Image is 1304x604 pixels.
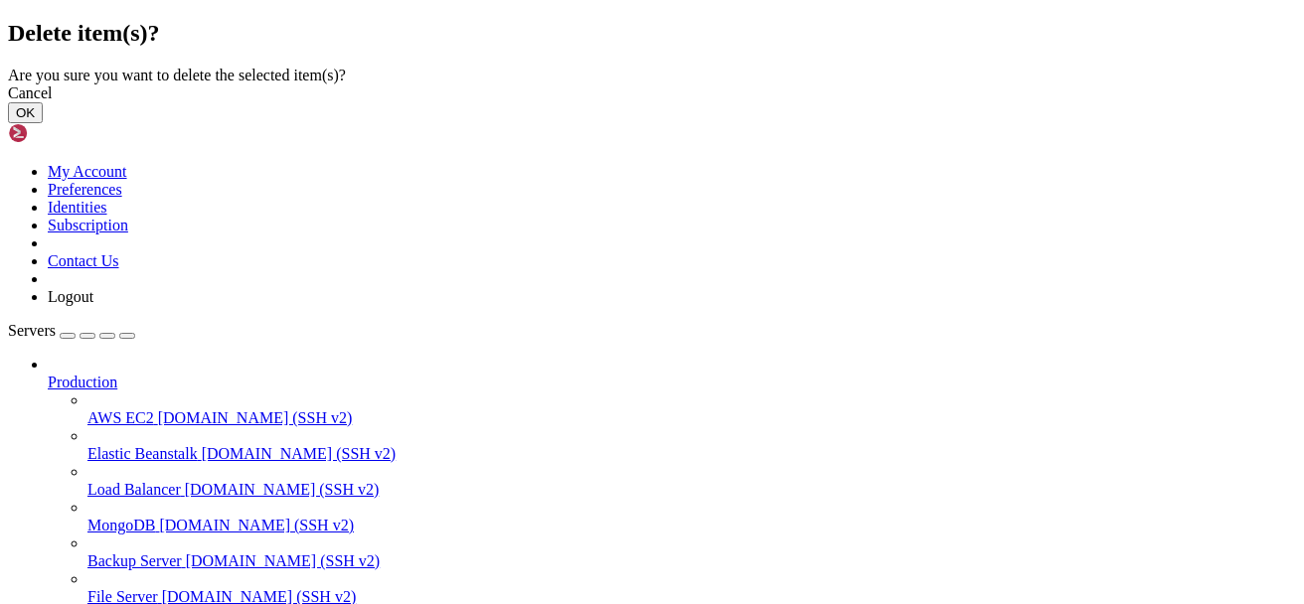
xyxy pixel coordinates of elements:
span: [DOMAIN_NAME] (SSH v2) [185,481,380,498]
li: AWS EC2 [DOMAIN_NAME] (SSH v2) [87,391,1296,427]
span: Servers [8,322,56,339]
div: Are you sure you want to delete the selected item(s)? [8,67,1296,84]
li: Backup Server [DOMAIN_NAME] (SSH v2) [87,534,1296,570]
a: My Account [48,163,127,180]
a: Identities [48,199,107,216]
span: Production [48,374,117,390]
a: Logout [48,288,93,305]
span: [DOMAIN_NAME] (SSH v2) [159,517,354,533]
span: Elastic Beanstalk [87,445,198,462]
a: Load Balancer [DOMAIN_NAME] (SSH v2) [87,481,1296,499]
a: Contact Us [48,252,119,269]
li: Elastic Beanstalk [DOMAIN_NAME] (SSH v2) [87,427,1296,463]
li: Load Balancer [DOMAIN_NAME] (SSH v2) [87,463,1296,499]
h2: Delete item(s)? [8,20,1296,47]
span: Backup Server [87,552,182,569]
span: MongoDB [87,517,155,533]
img: Shellngn [8,123,122,143]
a: MongoDB [DOMAIN_NAME] (SSH v2) [87,517,1296,534]
li: MongoDB [DOMAIN_NAME] (SSH v2) [87,499,1296,534]
span: [DOMAIN_NAME] (SSH v2) [202,445,397,462]
span: [DOMAIN_NAME] (SSH v2) [158,409,353,426]
a: Servers [8,322,135,339]
a: Backup Server [DOMAIN_NAME] (SSH v2) [87,552,1296,570]
a: Subscription [48,217,128,233]
a: Preferences [48,181,122,198]
div: Cancel [8,84,1296,102]
span: AWS EC2 [87,409,154,426]
span: [DOMAIN_NAME] (SSH v2) [186,552,381,569]
button: OK [8,102,43,123]
a: Production [48,374,1296,391]
a: Elastic Beanstalk [DOMAIN_NAME] (SSH v2) [87,445,1296,463]
a: AWS EC2 [DOMAIN_NAME] (SSH v2) [87,409,1296,427]
span: Load Balancer [87,481,181,498]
